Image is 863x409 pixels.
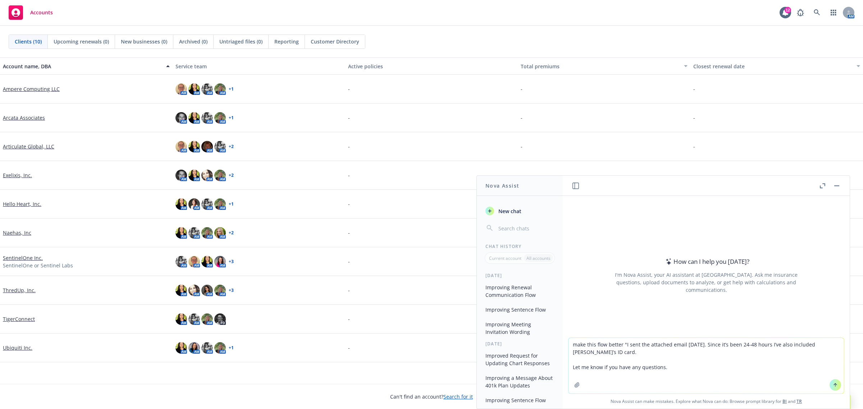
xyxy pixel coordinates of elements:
[229,144,234,149] a: + 2
[175,170,187,181] img: photo
[201,83,213,95] img: photo
[521,143,522,150] span: -
[214,285,226,296] img: photo
[3,315,35,323] a: TigerConnect
[693,114,695,121] span: -
[782,398,787,404] a: BI
[201,256,213,267] img: photo
[175,256,187,267] img: photo
[3,114,45,121] a: Arcata Associates
[30,10,53,15] span: Accounts
[175,313,187,325] img: photo
[348,344,350,351] span: -
[214,198,226,210] img: photo
[605,271,807,294] div: I'm Nova Assist, your AI assistant at [GEOGRAPHIC_DATA]. Ask me insurance questions, upload docum...
[566,394,847,409] span: Nova Assist can make mistakes. Explore what Nova can do: Browse prompt library for and
[214,342,226,354] img: photo
[348,286,350,294] span: -
[826,5,841,20] a: Switch app
[175,285,187,296] img: photo
[569,338,844,394] textarea: make this flow better "I sent the attached email [DATE]. Since it’s been 24-48 hours I’ve also in...
[693,143,695,150] span: -
[3,85,60,93] a: Ampere Computing LLC
[214,141,226,152] img: photo
[477,341,563,347] div: [DATE]
[229,116,234,120] a: + 1
[188,198,200,210] img: photo
[483,350,557,369] button: Improved Request for Updating Chart Responses
[348,171,350,179] span: -
[175,198,187,210] img: photo
[229,231,234,235] a: + 2
[348,200,350,208] span: -
[521,63,680,70] div: Total premiums
[693,85,695,93] span: -
[477,243,563,249] div: Chat History
[175,83,187,95] img: photo
[348,114,350,121] span: -
[201,227,213,239] img: photo
[3,171,32,179] a: Exelixis, Inc.
[214,112,226,124] img: photo
[175,141,187,152] img: photo
[348,229,350,236] span: -
[229,288,234,293] a: + 3
[311,38,359,45] span: Customer Directory
[188,285,200,296] img: photo
[796,398,802,404] a: TR
[348,143,350,150] span: -
[483,281,557,301] button: Improving Renewal Communication Flow
[214,227,226,239] img: photo
[188,342,200,354] img: photo
[3,229,31,236] a: Naehas, Inc
[690,58,863,75] button: Closest renewal date
[348,258,350,265] span: -
[175,63,342,70] div: Service team
[348,315,350,323] span: -
[214,170,226,181] img: photo
[173,58,345,75] button: Service team
[483,304,557,316] button: Improving Sentence Flow
[214,256,226,267] img: photo
[483,394,557,406] button: Improving Sentence Flow
[201,141,213,152] img: photo
[497,207,521,215] span: New chat
[793,5,808,20] a: Report a Bug
[3,254,43,262] a: SentinelOne Inc.
[274,38,299,45] span: Reporting
[201,342,213,354] img: photo
[3,344,32,351] a: Ubiquiti Inc.
[201,285,213,296] img: photo
[229,173,234,178] a: + 2
[483,318,557,338] button: Improving Meeting Invitation Wording
[201,170,213,181] img: photo
[785,7,791,13] div: 12
[188,170,200,181] img: photo
[663,257,749,266] div: How can I help you [DATE]?
[229,259,234,264] a: + 3
[518,58,690,75] button: Total premiums
[201,112,213,124] img: photo
[483,372,557,391] button: Improving a Message About 401k Plan Updates
[188,313,200,325] img: photo
[497,223,554,233] input: Search chats
[214,313,226,325] img: photo
[15,38,42,45] span: Clients (10)
[693,63,852,70] div: Closest renewal date
[521,171,522,179] span: -
[201,198,213,210] img: photo
[188,112,200,124] img: photo
[348,85,350,93] span: -
[188,141,200,152] img: photo
[483,204,557,217] button: New chat
[175,227,187,239] img: photo
[526,255,551,261] p: All accounts
[214,83,226,95] img: photo
[348,63,515,70] div: Active policies
[443,393,473,400] a: Search for it
[229,87,234,91] a: + 1
[175,112,187,124] img: photo
[489,255,521,261] p: Current account
[121,38,167,45] span: New businesses (0)
[188,83,200,95] img: photo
